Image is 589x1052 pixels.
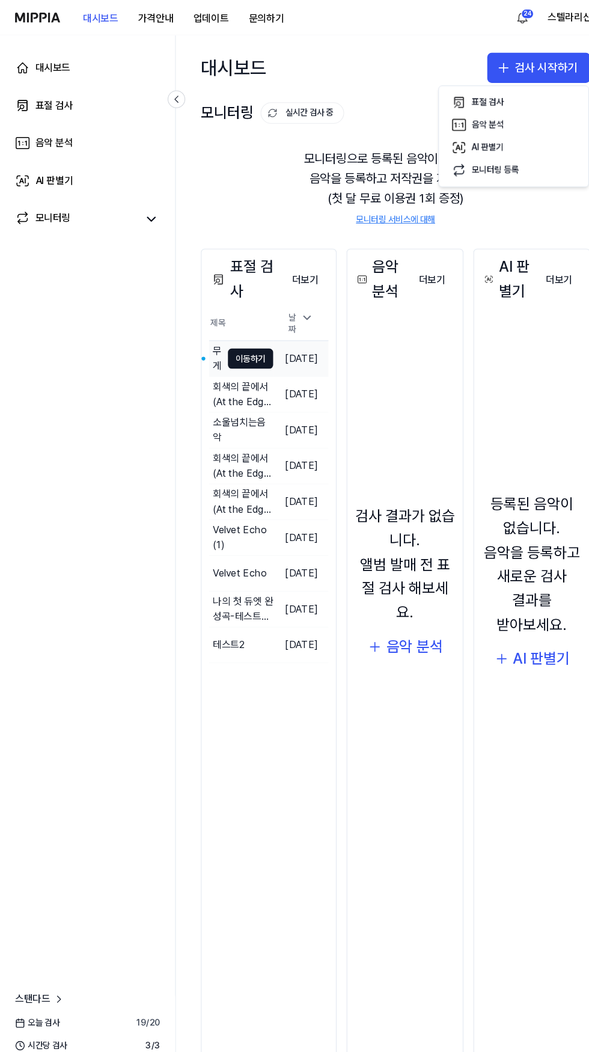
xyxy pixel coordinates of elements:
[204,432,261,460] div: 회색의 끝에서 (At the Edge of Grey) (3)
[473,619,546,642] button: AI 판별기
[14,12,58,22] img: logo
[491,619,546,642] div: AI 판별기
[270,255,314,280] a: 더보기
[270,256,314,280] button: 더보기
[14,949,63,964] a: 스탠다드
[261,566,314,600] td: [DATE]
[14,973,57,985] span: 오늘 검사
[261,429,314,463] td: [DATE]
[261,497,314,531] td: [DATE]
[340,244,391,290] div: 음악 분석
[175,5,228,29] button: 업데이트
[451,114,482,126] div: 음악 분석
[14,995,64,1007] span: 시간당 검사
[425,152,558,174] button: 모니터링 등록
[204,466,261,495] div: 회색의 끝에서 (At the Edge of Grey) (2)
[466,50,565,79] button: 검사 시작하기
[261,463,314,497] td: [DATE]
[204,610,234,625] div: 테스트2
[70,5,123,29] button: 대시보드
[513,256,557,280] button: 더보기
[499,8,511,18] div: 24
[425,87,558,109] button: 표절 검사
[7,87,160,115] a: 표절 검사
[370,608,424,631] div: 음악 분석
[261,531,314,566] td: [DATE]
[34,130,70,144] div: 음악 분석
[261,326,314,360] td: [DATE]
[14,201,132,218] a: 모니터링
[130,973,153,985] span: 19 / 20
[461,244,513,290] div: AI 판별기
[34,58,67,72] div: 대시보드
[139,1023,153,1035] span: 3 / 3
[340,483,436,598] div: 검사 결과가 없습니다. 앨범 발매 전 표절 검사 해보세요.
[204,569,261,598] div: 나의 첫 듀엣 완성곡-테스트 (1)
[139,995,153,1007] span: 3 / 3
[204,329,212,358] div: 무게감있는 음악
[7,159,160,188] a: AI 판별기
[249,98,329,118] button: 실시간 검사 중
[204,500,261,529] div: Velvet Echo (1)
[228,5,281,29] button: 문의하기
[261,600,314,634] td: [DATE]
[34,94,70,108] div: 표절 검사
[451,92,482,104] div: 표절 검사
[490,7,510,26] button: 알림24
[14,949,48,964] span: 스탠다드
[261,394,314,429] td: [DATE]
[7,123,160,151] a: 음악 분석
[200,294,261,326] th: 제목
[271,295,305,325] div: 날짜
[192,127,565,231] div: 모니터링으로 등록된 음악이 없습니다. 음악을 등록하고 저작권을 지키세요. (첫 달 무료 이용권 1회 증정)
[7,50,160,79] a: 대시보드
[391,255,436,280] a: 더보기
[192,46,255,84] div: 대시보드
[192,97,329,120] div: 모니터링
[425,109,558,130] button: 음악 분석
[34,166,70,180] div: AI 판별기
[34,201,67,218] div: 모니터링
[513,255,557,280] a: 더보기
[352,608,424,631] button: 음악 분석
[261,360,314,394] td: [DATE]
[204,542,255,556] div: Velvet Echo
[493,10,507,24] img: 알림
[391,256,436,280] button: 더보기
[218,334,261,353] button: 이동하기
[341,204,417,216] a: 모니터링 서비스에 대해
[425,130,558,152] button: AI 판별기
[451,135,482,147] div: AI 판별기
[204,363,261,392] div: 회색의 끝에서 (At the Edge of Grey) (4)
[200,244,270,290] div: 표절 검사
[204,397,261,426] div: 소울넘치는음악
[175,1,228,34] a: 업데이트
[461,471,557,610] div: 등록된 음악이 없습니다. 음악을 등록하고 새로운 검사 결과를 받아보세요.
[524,10,575,24] button: 스텔라리신스
[123,5,175,29] button: 가격안내
[451,157,496,169] div: 모니터링 등록
[14,1023,56,1035] span: 모니터링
